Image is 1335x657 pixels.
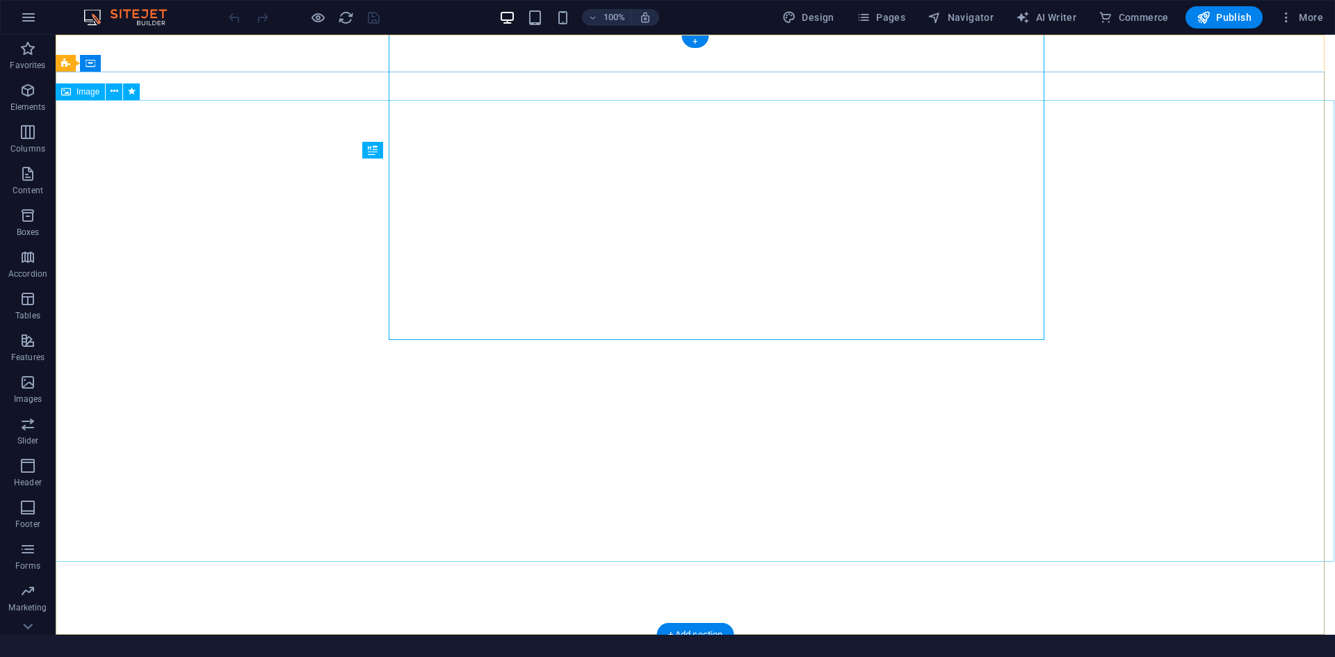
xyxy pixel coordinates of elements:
[17,435,39,446] p: Slider
[782,10,834,24] span: Design
[8,268,47,279] p: Accordion
[1016,10,1076,24] span: AI Writer
[639,11,652,24] i: On resize automatically adjust zoom level to fit chosen device.
[1279,10,1323,24] span: More
[15,310,40,321] p: Tables
[1099,10,1169,24] span: Commerce
[13,185,43,196] p: Content
[15,519,40,530] p: Footer
[681,35,709,48] div: +
[582,9,631,26] button: 100%
[80,9,184,26] img: Editor Logo
[76,88,99,96] span: Image
[1197,10,1252,24] span: Publish
[10,60,45,71] p: Favorites
[922,6,999,29] button: Navigator
[10,143,45,154] p: Columns
[603,9,625,26] h6: 100%
[777,6,840,29] div: Design (Ctrl+Alt+Y)
[1010,6,1082,29] button: AI Writer
[10,102,46,113] p: Elements
[337,9,354,26] button: reload
[11,352,44,363] p: Features
[851,6,911,29] button: Pages
[777,6,840,29] button: Design
[1093,6,1174,29] button: Commerce
[15,560,40,571] p: Forms
[14,394,42,405] p: Images
[309,9,326,26] button: Click here to leave preview mode and continue editing
[657,623,734,647] div: + Add section
[928,10,994,24] span: Navigator
[17,227,40,238] p: Boxes
[1186,6,1263,29] button: Publish
[8,602,47,613] p: Marketing
[14,477,42,488] p: Header
[338,10,354,26] i: Reload page
[1274,6,1329,29] button: More
[857,10,905,24] span: Pages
